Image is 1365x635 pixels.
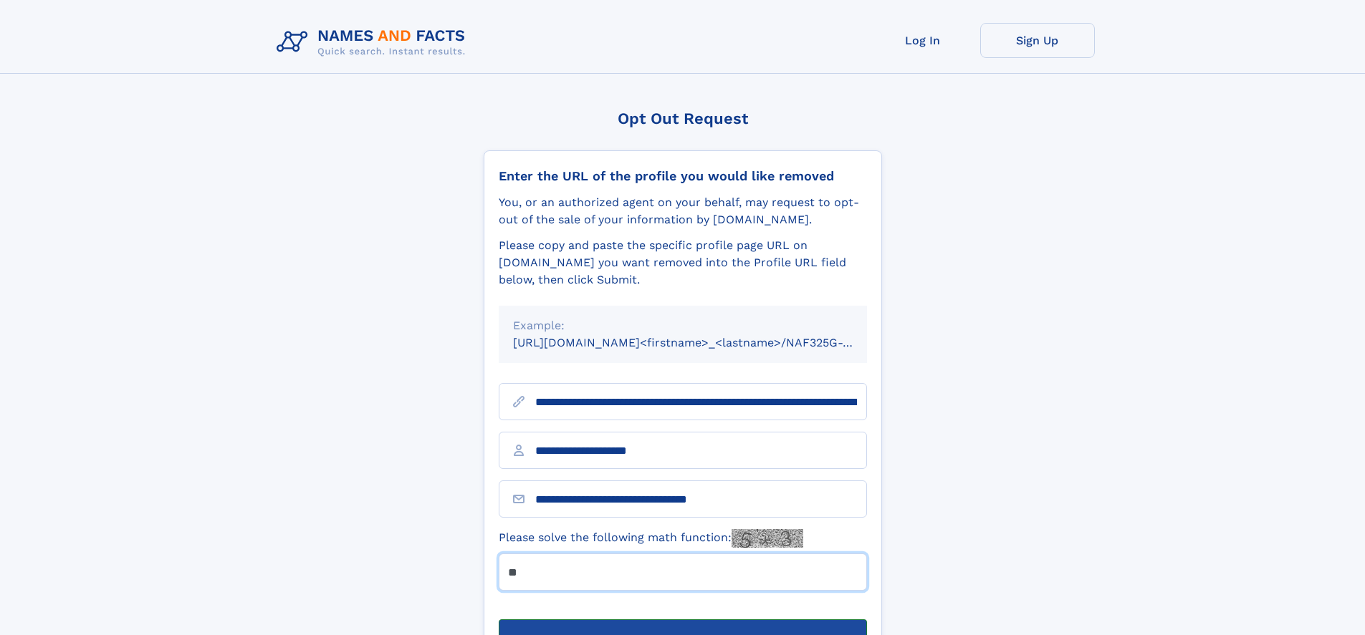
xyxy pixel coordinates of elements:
[499,237,867,289] div: Please copy and paste the specific profile page URL on [DOMAIN_NAME] you want removed into the Pr...
[513,317,853,334] div: Example:
[499,168,867,184] div: Enter the URL of the profile you would like removed
[484,110,882,127] div: Opt Out Request
[499,529,803,548] label: Please solve the following math function:
[980,23,1095,58] a: Sign Up
[866,23,980,58] a: Log In
[499,194,867,228] div: You, or an authorized agent on your behalf, may request to opt-out of the sale of your informatio...
[513,336,894,349] small: [URL][DOMAIN_NAME]<firstname>_<lastname>/NAF325G-xxxxxxxx
[271,23,477,62] img: Logo Names and Facts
